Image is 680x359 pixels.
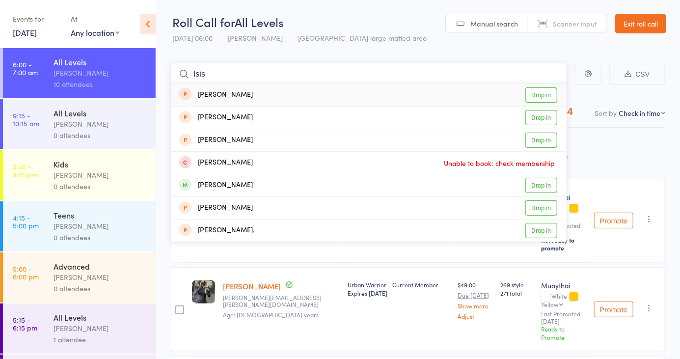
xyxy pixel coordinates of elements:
[54,56,147,67] div: All Levels
[13,11,61,27] div: Events for
[553,19,597,28] span: Scanner input
[179,135,253,146] div: [PERSON_NAME]
[172,14,235,30] span: Roll Call for
[54,283,147,294] div: 0 attendees
[223,281,281,291] a: [PERSON_NAME]
[609,64,665,85] button: CSV
[3,48,156,98] a: 6:00 -7:00 amAll Levels[PERSON_NAME]10 attendees
[441,156,557,170] span: Unable to book: check membership
[13,316,37,331] time: 5:15 - 6:15 pm
[594,302,633,317] button: Promote
[223,294,340,308] small: Luu.Soares@gmail.com
[54,159,147,169] div: Kids
[179,202,253,214] div: [PERSON_NAME]
[54,108,147,118] div: All Levels
[3,304,156,354] a: 5:15 -6:15 pmAll Levels[PERSON_NAME]1 attendee
[54,261,147,272] div: Advanced
[54,67,147,79] div: [PERSON_NAME]
[192,280,215,304] img: image1760422717.png
[179,225,254,236] div: [PERSON_NAME].
[54,210,147,221] div: Teens
[458,313,492,319] a: Adjust
[54,169,147,181] div: [PERSON_NAME]
[541,301,558,307] div: Yellow
[594,213,633,228] button: Promote
[348,280,450,297] div: Urban Warrior - Current Member
[3,252,156,303] a: 5:00 -6:00 pmAdvanced[PERSON_NAME]0 attendees
[71,27,119,38] div: Any location
[348,289,450,297] div: Expires [DATE]
[458,292,492,299] small: Due [DATE]
[54,323,147,334] div: [PERSON_NAME]
[13,214,39,229] time: 4:15 - 5:00 pm
[3,201,156,251] a: 4:15 -5:00 pmTeens[PERSON_NAME]0 attendees
[13,265,39,280] time: 5:00 - 6:00 pm
[298,33,427,43] span: [GEOGRAPHIC_DATA] large matted area
[541,325,586,341] div: Ready to Promote
[458,280,492,319] div: $49.00
[179,89,253,101] div: [PERSON_NAME]
[13,60,38,76] time: 6:00 - 7:00 am
[172,33,213,43] span: [DATE] 06:00
[541,280,586,290] div: Muaythai
[171,63,567,85] input: Search by name
[458,303,492,309] a: Show more
[54,79,147,90] div: 10 attendees
[235,14,284,30] span: All Levels
[525,223,557,238] a: Drop in
[525,178,557,193] a: Drop in
[3,150,156,200] a: 3:45 -4:15 pmKids[PERSON_NAME]0 attendees
[500,280,533,289] span: 269 style
[54,232,147,243] div: 0 attendees
[54,312,147,323] div: All Levels
[179,180,253,191] div: [PERSON_NAME]
[470,19,518,28] span: Manual search
[54,221,147,232] div: [PERSON_NAME]
[54,181,147,192] div: 0 attendees
[228,33,283,43] span: [PERSON_NAME]
[541,293,586,307] div: White
[525,110,557,125] a: Drop in
[54,334,147,345] div: 1 attendee
[619,108,660,118] div: Check in time
[13,27,37,38] a: [DATE]
[223,310,319,319] span: Age: [DEMOGRAPHIC_DATA] years
[525,200,557,216] a: Drop in
[3,99,156,149] a: 9:15 -10:15 amAll Levels[PERSON_NAME]0 attendees
[54,272,147,283] div: [PERSON_NAME]
[54,130,147,141] div: 0 attendees
[615,14,666,33] a: Exit roll call
[179,157,253,168] div: [PERSON_NAME]
[179,112,253,123] div: [PERSON_NAME]
[525,87,557,103] a: Drop in
[13,163,37,178] time: 3:45 - 4:15 pm
[541,310,586,325] small: Last Promoted: [DATE]
[13,111,39,127] time: 9:15 - 10:15 am
[71,11,119,27] div: At
[54,118,147,130] div: [PERSON_NAME]
[500,289,533,297] span: 271 total
[525,133,557,148] a: Drop in
[541,236,586,252] div: Not ready to promote
[595,108,617,118] label: Sort by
